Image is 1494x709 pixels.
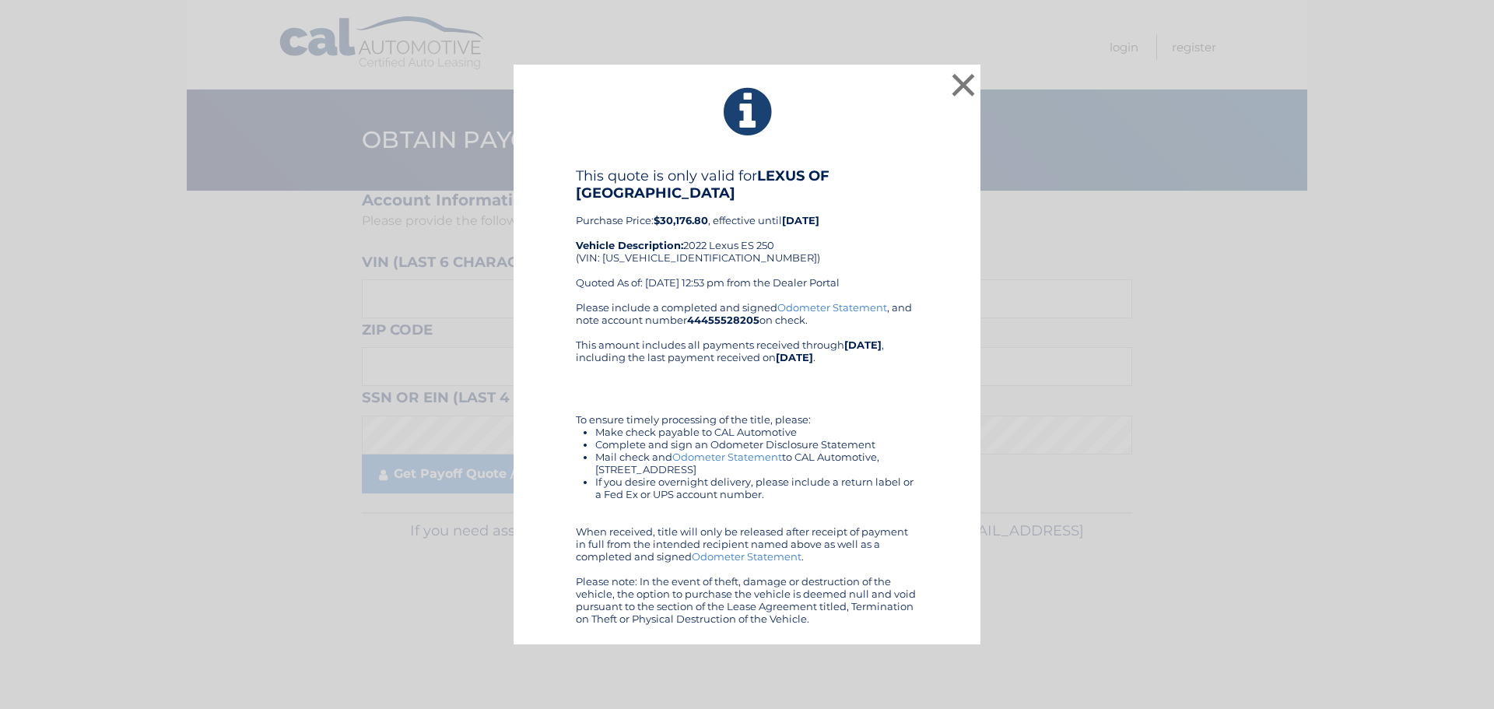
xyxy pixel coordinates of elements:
button: × [948,69,979,100]
div: Please include a completed and signed , and note account number on check. This amount includes al... [576,301,918,625]
b: 44455528205 [687,314,759,326]
li: Make check payable to CAL Automotive [595,426,918,438]
h4: This quote is only valid for [576,167,918,202]
a: Odometer Statement [692,550,801,563]
a: Odometer Statement [777,301,887,314]
b: [DATE] [782,214,819,226]
li: Mail check and to CAL Automotive, [STREET_ADDRESS] [595,451,918,476]
b: [DATE] [776,351,813,363]
b: $30,176.80 [654,214,708,226]
b: LEXUS OF [GEOGRAPHIC_DATA] [576,167,829,202]
li: Complete and sign an Odometer Disclosure Statement [595,438,918,451]
strong: Vehicle Description: [576,239,683,251]
div: Purchase Price: , effective until 2022 Lexus ES 250 (VIN: [US_VEHICLE_IDENTIFICATION_NUMBER]) Quo... [576,167,918,301]
li: If you desire overnight delivery, please include a return label or a Fed Ex or UPS account number. [595,476,918,500]
b: [DATE] [844,339,882,351]
a: Odometer Statement [672,451,782,463]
